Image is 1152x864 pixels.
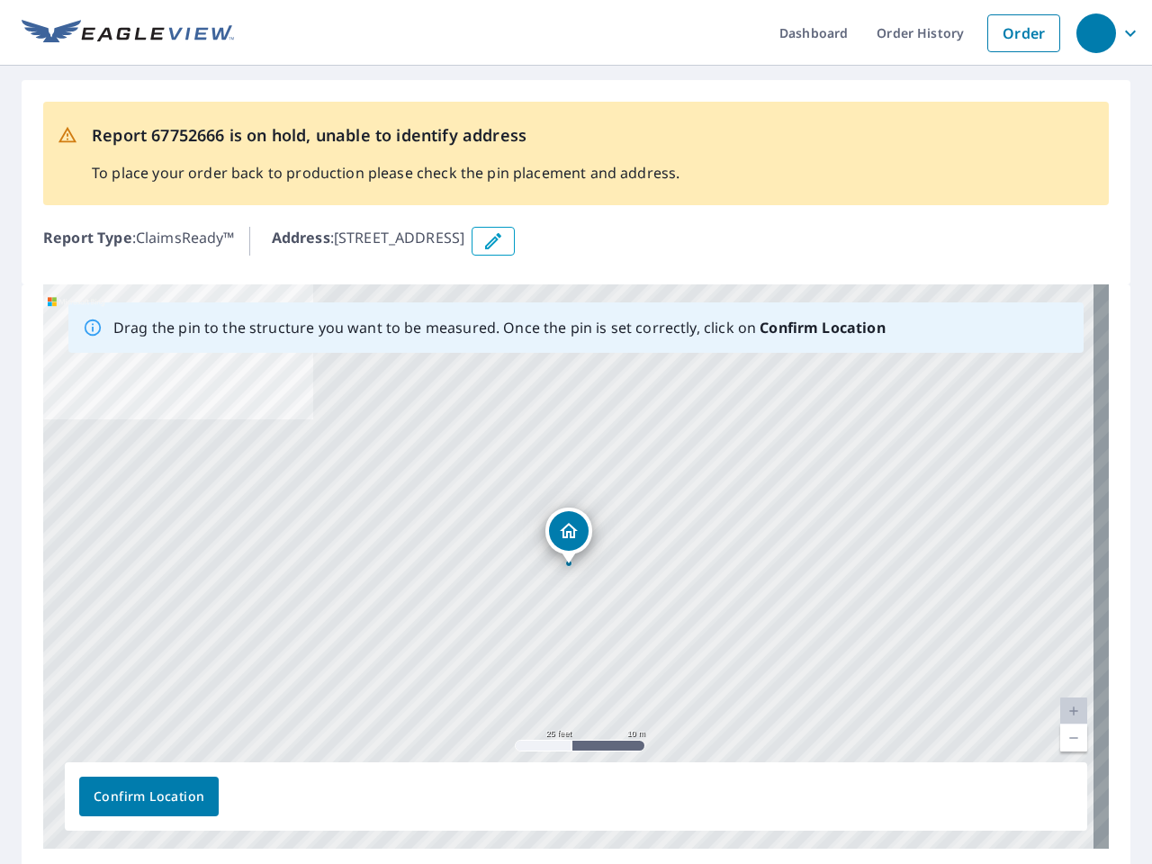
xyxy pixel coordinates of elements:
[545,508,592,563] div: Dropped pin, building 1, Residential property, 10951 N 91st Ave Peoria, AZ 85345
[113,317,886,338] p: Drag the pin to the structure you want to be measured. Once the pin is set correctly, click on
[43,227,235,256] p: : ClaimsReady™
[94,786,204,808] span: Confirm Location
[43,228,132,247] b: Report Type
[79,777,219,816] button: Confirm Location
[92,162,679,184] p: To place your order back to production please check the pin placement and address.
[22,20,234,47] img: EV Logo
[272,227,465,256] p: : [STREET_ADDRESS]
[987,14,1060,52] a: Order
[760,318,885,337] b: Confirm Location
[1060,724,1087,751] a: Current Level 20, Zoom Out
[1060,697,1087,724] a: Current Level 20, Zoom In Disabled
[272,228,330,247] b: Address
[92,123,679,148] p: Report 67752666 is on hold, unable to identify address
